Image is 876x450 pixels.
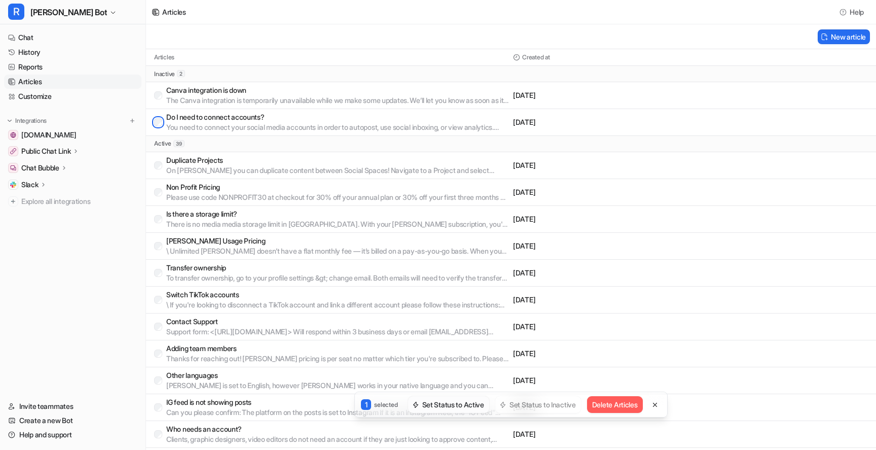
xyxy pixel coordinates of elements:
[177,70,185,77] span: 2
[374,400,397,409] p: selected
[166,263,509,273] p: Transfer ownership
[513,214,688,224] p: [DATE]
[513,322,688,332] p: [DATE]
[166,85,509,95] p: Canva integration is down
[129,117,136,124] img: menu_add.svg
[513,90,688,100] p: [DATE]
[154,140,171,148] p: active
[21,146,71,156] p: Public Chat Link
[166,95,509,106] p: The Canva integration is temporarily unavailable while we make some updates. We’ll let you know a...
[4,30,141,45] a: Chat
[21,193,137,210] span: Explore all integrations
[4,60,141,74] a: Reports
[21,180,39,190] p: Slack
[8,196,18,206] img: explore all integrations
[30,5,107,19] span: [PERSON_NAME] Bot
[4,399,141,413] a: Invite teammates
[513,160,688,170] p: [DATE]
[4,89,141,103] a: Customize
[166,209,509,219] p: Is there a storage limit?
[166,424,509,434] p: Who needs an account?
[162,7,186,17] div: Articles
[818,29,870,44] button: New article
[4,413,141,428] a: Create a new Bot
[166,236,509,246] p: [PERSON_NAME] Usage Pricing
[4,116,50,126] button: Integrations
[522,53,550,61] p: Created at
[513,429,688,439] p: [DATE]
[8,4,24,20] span: R
[166,290,509,300] p: Switch TikTok accounts
[166,317,509,327] p: Contact Support
[154,70,175,78] p: inactive
[166,122,509,132] p: You need to connect your social media accounts in order to autopost, use social inboxing, or view...
[166,273,509,283] p: To transfer ownership, go to your profile settings &gt; change email. Both emails will need to ve...
[4,75,141,89] a: Articles
[166,397,509,407] p: IG feed is not showing posts
[495,396,581,413] button: Set Status to Inactive
[15,117,47,125] p: Integrations
[166,434,509,444] p: Clients, graphic designers, video editors do not need an account if they are just looking to appr...
[4,194,141,209] a: Explore all integrations
[21,130,76,140] span: [DOMAIN_NAME]
[166,327,509,337] p: Support form: <[URL][DOMAIN_NAME]> Will respond within 3 business days or email [EMAIL_ADDRESS][D...
[587,396,643,413] button: Delete Articles
[166,343,509,354] p: Adding team members
[10,165,16,171] img: Chat Bubble
[513,295,688,305] p: [DATE]
[4,45,141,59] a: History
[4,428,141,442] a: Help and support
[6,117,13,124] img: expand menu
[10,132,16,138] img: getrella.com
[166,165,509,176] p: On [PERSON_NAME] you can duplicate content between Social Spaces! Navigate to a Project and selec...
[361,399,371,410] p: 1
[10,148,16,154] img: Public Chat Link
[513,375,688,386] p: [DATE]
[154,53,174,61] p: Articles
[166,182,509,192] p: Non Profit Pricing
[836,5,868,19] button: Help
[166,407,509,418] p: Can you please confirm: The platform on the posts is set to Instagram If it is an Instagram Reel,...
[166,192,509,202] p: Please use code NONPROFIT30 at checkout for 30% off your annual plan or 30% off your first three ...
[513,241,688,251] p: [DATE]
[408,396,489,413] button: Set Status to Active
[10,182,16,188] img: Slack
[513,187,688,197] p: [DATE]
[166,155,509,165] p: Duplicate Projects
[166,300,509,310] p: \ If you're looking to disconnect a TikTok account and link a different account please follow the...
[166,219,509,229] p: There is no media media storage limit in [GEOGRAPHIC_DATA]. With your [PERSON_NAME] subscription,...
[166,370,509,380] p: Other languages
[166,380,509,391] p: [PERSON_NAME] is set to English, however [PERSON_NAME] works in your native language and you can ...
[21,163,59,173] p: Chat Bubble
[166,354,509,364] p: Thanks for reaching out! [PERSON_NAME] pricing is per seat no matter which tier you're subscribed...
[166,246,509,256] p: \ Unlimited [PERSON_NAME] doesn’t have a flat monthly fee — it’s billed on a pay-as-you-go basis....
[513,117,688,127] p: [DATE]
[173,140,185,147] span: 39
[513,268,688,278] p: [DATE]
[4,128,141,142] a: getrella.com[DOMAIN_NAME]
[513,349,688,359] p: [DATE]
[166,112,509,122] p: Do I need to connect accounts?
